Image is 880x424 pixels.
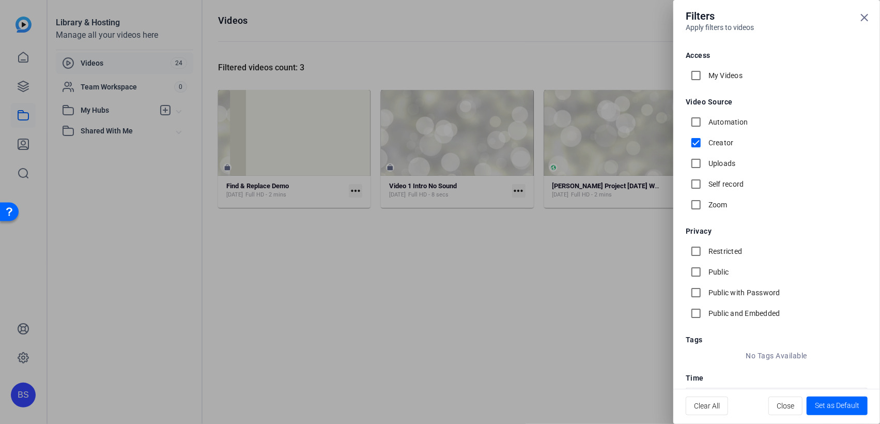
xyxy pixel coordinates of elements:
[706,246,743,256] label: Restricted
[706,200,728,210] label: Zoom
[706,267,729,277] label: Public
[686,24,868,31] h6: Apply filters to videos
[706,117,748,127] label: Automation
[686,336,868,343] h5: Tags
[686,397,728,415] button: Clear All
[706,308,780,319] label: Public and Embedded
[706,138,734,148] label: Creator
[686,374,868,382] h5: Time
[706,158,736,169] label: Uploads
[777,396,794,416] span: Close
[686,8,868,24] h4: Filters
[686,350,868,362] p: No Tags Available
[706,287,780,298] label: Public with Password
[815,400,859,411] span: Set as Default
[694,396,720,416] span: Clear All
[706,179,744,189] label: Self record
[686,228,868,235] h5: Privacy
[768,397,802,415] button: Close
[686,98,868,105] h5: Video Source
[686,52,868,59] h5: Access
[807,397,868,415] button: Set as Default
[706,70,743,81] label: My Videos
